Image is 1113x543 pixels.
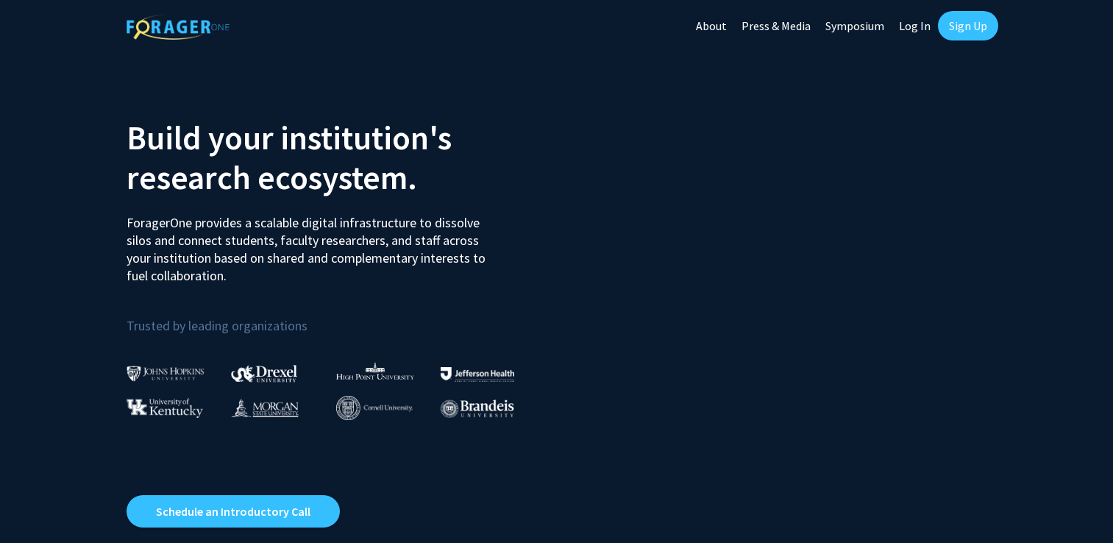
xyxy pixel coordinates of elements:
[336,362,414,380] img: High Point University
[336,396,413,420] img: Cornell University
[127,118,546,197] h2: Build your institution's research ecosystem.
[127,297,546,337] p: Trusted by leading organizations
[127,203,496,285] p: ForagerOne provides a scalable digital infrastructure to dissolve silos and connect students, fac...
[127,398,203,418] img: University of Kentucky
[441,400,514,418] img: Brandeis University
[127,495,340,528] a: Opens in a new tab
[441,367,514,381] img: Thomas Jefferson University
[127,14,230,40] img: ForagerOne Logo
[938,11,998,40] a: Sign Up
[231,398,299,417] img: Morgan State University
[127,366,205,381] img: Johns Hopkins University
[231,365,297,382] img: Drexel University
